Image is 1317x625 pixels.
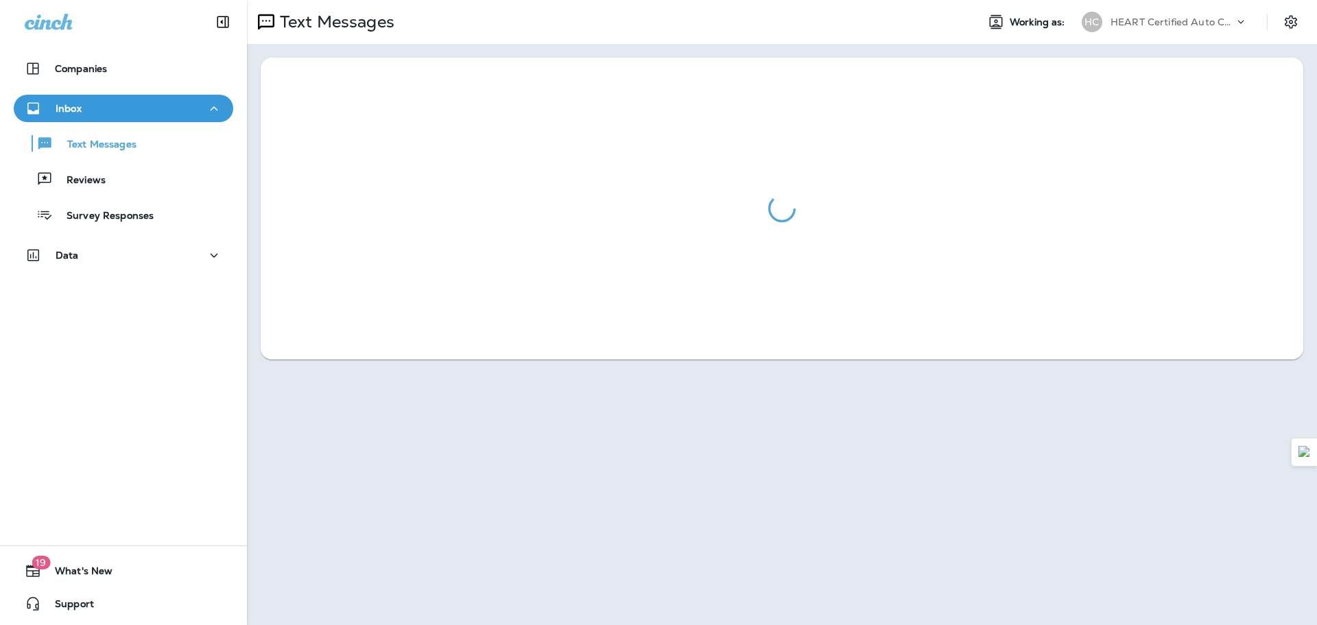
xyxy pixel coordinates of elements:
[1111,16,1234,27] p: HEART Certified Auto Care
[41,565,112,582] span: What's New
[1082,12,1102,32] div: HC
[56,103,82,114] p: Inbox
[14,200,233,229] button: Survey Responses
[53,210,154,223] p: Survey Responses
[274,12,394,32] p: Text Messages
[53,174,106,187] p: Reviews
[55,63,107,74] p: Companies
[41,598,94,615] span: Support
[54,139,137,152] p: Text Messages
[14,165,233,193] button: Reviews
[14,557,233,585] button: 19What's New
[14,241,233,269] button: Data
[14,129,233,158] button: Text Messages
[204,8,242,36] button: Collapse Sidebar
[1010,16,1068,28] span: Working as:
[56,250,79,261] p: Data
[32,556,50,569] span: 19
[14,55,233,82] button: Companies
[14,95,233,122] button: Inbox
[14,590,233,617] button: Support
[1279,10,1303,34] button: Settings
[1298,446,1311,458] img: Detect Auto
